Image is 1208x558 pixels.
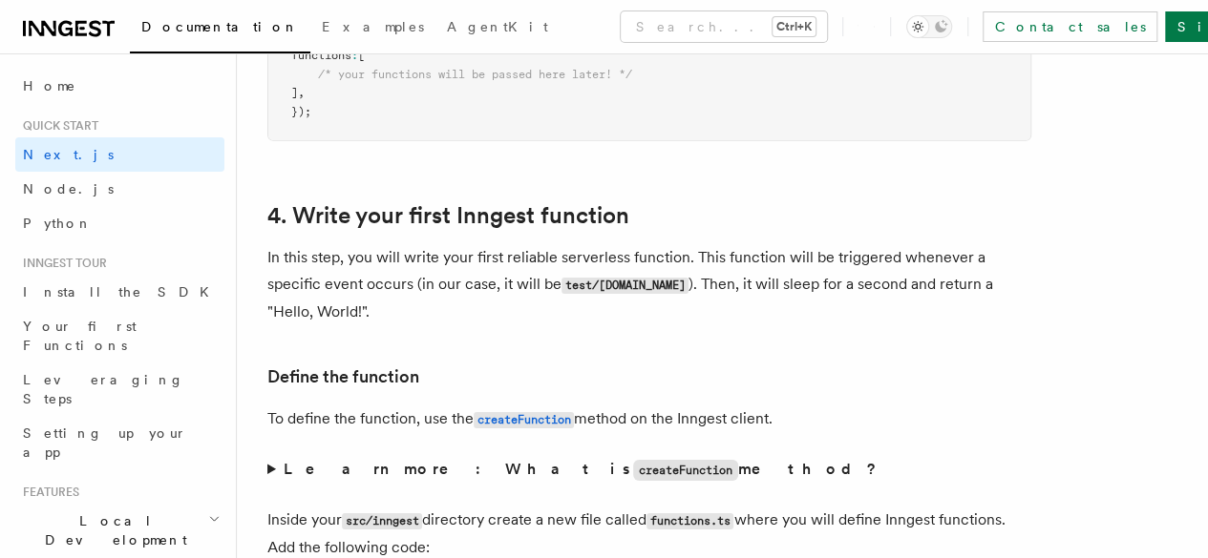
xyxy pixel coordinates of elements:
strong: Learn more: What is method? [284,460,880,478]
a: Next.js [15,137,224,172]
span: /* your functions will be passed here later! */ [318,68,632,81]
span: Your first Functions [23,319,137,353]
span: Inngest tour [15,256,107,271]
span: }); [291,105,311,118]
code: createFunction [474,412,574,428]
code: src/inngest [342,513,422,529]
span: Documentation [141,19,299,34]
span: : [351,49,358,62]
span: Next.js [23,147,114,162]
span: Leveraging Steps [23,372,184,406]
a: Python [15,206,224,240]
span: functions [291,49,351,62]
span: Examples [322,19,424,34]
a: Examples [310,6,435,52]
code: functions.ts [646,513,733,529]
a: Leveraging Steps [15,362,224,416]
span: Setting up your app [23,425,187,460]
span: , [298,86,305,99]
span: Python [23,216,93,231]
span: Quick start [15,118,98,134]
p: In this step, you will write your first reliable serverless function. This function will be trigg... [267,244,1031,325]
span: Home [23,76,76,95]
button: Toggle dark mode [906,15,952,38]
span: Node.js [23,181,114,196]
a: Documentation [130,6,310,53]
span: Local Development [15,511,208,549]
code: test/[DOMAIN_NAME] [562,278,689,294]
a: AgentKit [435,6,560,52]
a: Home [15,69,224,103]
summary: Learn more: What iscreateFunctionmethod? [267,456,1031,484]
a: Define the function [267,363,419,390]
a: createFunction [474,409,574,427]
span: ] [291,86,298,99]
kbd: Ctrl+K [773,17,816,36]
p: To define the function, use the method on the Inngest client. [267,405,1031,433]
a: Install the SDK [15,275,224,309]
code: createFunction [633,460,738,481]
a: Node.js [15,172,224,206]
button: Search...Ctrl+K [621,11,827,42]
button: Local Development [15,504,224,557]
a: Setting up your app [15,416,224,469]
a: Your first Functions [15,309,224,362]
span: AgentKit [447,19,548,34]
a: Contact sales [983,11,1157,42]
span: Features [15,485,79,500]
span: [ [358,49,365,62]
a: 4. Write your first Inngest function [267,202,629,229]
span: Install the SDK [23,284,221,300]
